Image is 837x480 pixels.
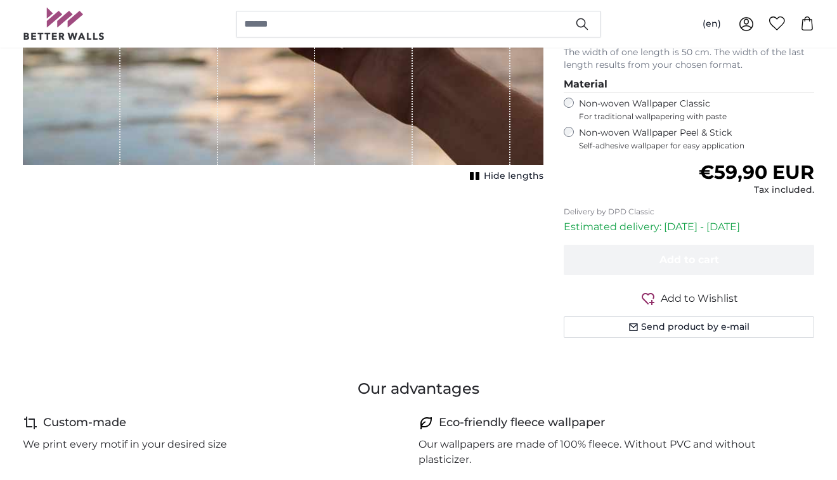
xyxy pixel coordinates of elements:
button: Send product by e-mail [564,316,814,338]
h4: Custom-made [43,414,126,432]
div: Tax included. [699,184,814,197]
p: Delivery by DPD Classic [564,207,814,217]
img: Betterwalls [23,8,105,40]
legend: Material [564,77,814,93]
button: (en) [692,13,731,36]
p: Estimated delivery: [DATE] - [DATE] [564,219,814,235]
span: For traditional wallpapering with paste [579,112,814,122]
span: €59,90 EUR [699,160,814,184]
button: Add to Wishlist [564,290,814,306]
h4: Eco-friendly fleece wallpaper [439,414,605,432]
span: Add to Wishlist [661,291,738,306]
p: We print every motif in your desired size [23,437,227,452]
p: The width of one length is 50 cm. The width of the last length results from your chosen format. [564,46,814,72]
p: Our wallpapers are made of 100% fleece. Without PVC and without plasticizer. [418,437,804,467]
button: Hide lengths [466,167,543,185]
span: Add to cart [659,254,719,266]
button: Add to cart [564,245,814,275]
span: Self-adhesive wallpaper for easy application [579,141,814,151]
h3: Our advantages [23,379,814,399]
label: Non-woven Wallpaper Peel & Stick [579,127,814,151]
span: Hide lengths [484,170,543,183]
label: Non-woven Wallpaper Classic [579,98,814,122]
